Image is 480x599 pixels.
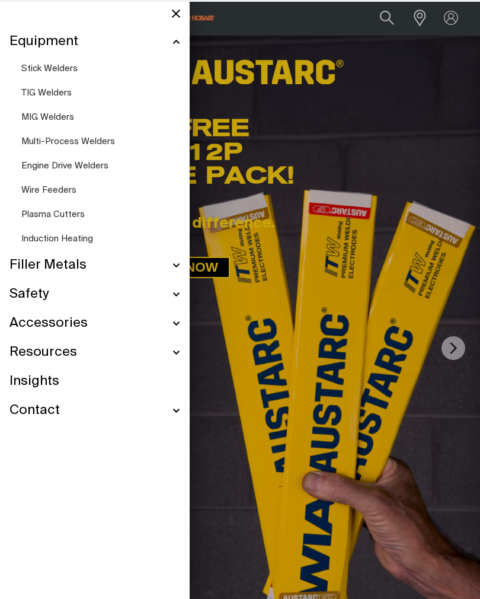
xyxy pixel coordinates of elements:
[9,280,180,309] a: Safety
[21,105,180,129] a: MIG Welders
[9,257,87,274] span: Filler Metals
[9,27,180,56] a: Equipment
[21,113,74,122] span: MIG Welders
[21,234,93,243] span: Induction Heating
[9,344,77,361] span: Resources
[9,33,78,50] span: Equipment
[9,315,88,332] span: Accessories
[21,64,78,73] span: Stick Welders
[21,129,180,154] a: Multi-Process Welders
[21,81,180,105] a: TIG Welders
[21,186,76,195] span: Wire Feeders
[9,251,180,280] a: Filler Metals
[9,373,59,390] span: Insights
[21,202,180,227] a: Plasma Cutters
[21,161,108,170] span: Engine Drive Welders
[9,396,180,425] a: Contact
[21,154,180,178] a: Engine Drive Welders
[21,88,72,97] span: TIG Welders
[21,210,85,219] span: Plasma Cutters
[9,56,180,251] ul: Equipment Submenu
[21,137,115,146] span: Multi-Process Welders
[9,402,60,419] span: Contact
[9,338,180,367] a: Resources
[9,367,180,396] a: Insights
[21,56,180,81] a: Stick Welders
[21,178,180,202] a: Wire Feeders
[21,227,180,251] a: Induction Heating
[9,286,49,303] span: Safety
[9,309,180,338] a: Accessories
